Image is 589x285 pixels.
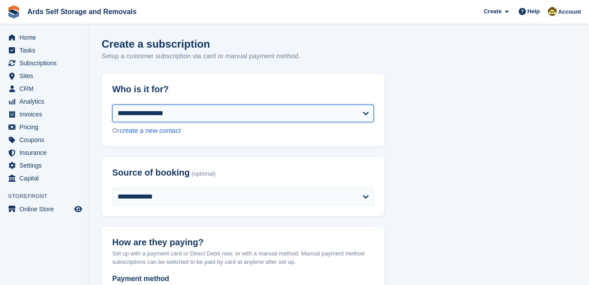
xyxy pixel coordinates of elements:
img: Mark McFerran [548,7,557,16]
div: Or [112,126,374,136]
span: Coupons [19,134,72,146]
span: Settings [19,159,72,172]
span: Source of booking [112,168,190,178]
h2: How are they paying? [112,237,374,247]
span: CRM [19,82,72,95]
a: menu [4,31,84,44]
span: Storefront [8,192,88,201]
label: Payment method [112,274,374,284]
a: menu [4,159,84,172]
h2: Who is it for? [112,84,374,94]
a: menu [4,134,84,146]
span: Pricing [19,121,72,133]
a: create a new contact [120,127,181,134]
span: Sites [19,70,72,82]
span: Home [19,31,72,44]
a: menu [4,146,84,159]
a: menu [4,70,84,82]
span: Tasks [19,44,72,56]
a: menu [4,121,84,133]
span: Insurance [19,146,72,159]
a: Ards Self Storage and Removals [24,4,140,19]
span: Subscriptions [19,57,72,69]
span: Account [558,7,581,16]
span: Online Store [19,203,72,215]
a: menu [4,95,84,108]
a: menu [4,108,84,120]
span: Invoices [19,108,72,120]
span: Create [484,7,502,16]
h1: Create a subscription [102,38,210,50]
a: menu [4,82,84,95]
a: menu [4,172,84,184]
img: stora-icon-8386f47178a22dfd0bd8f6a31ec36ba5ce8667c1dd55bd0f319d3a0aa187defe.svg [7,5,20,19]
a: Preview store [73,204,84,214]
span: Capital [19,172,72,184]
a: menu [4,44,84,56]
a: menu [4,203,84,215]
a: menu [4,57,84,69]
span: Analytics [19,95,72,108]
p: Set up with a payment card or Direct Debit now, or with a manual method. Manual payment method su... [112,249,374,266]
span: Help [528,7,540,16]
p: Setup a customer subscription via card or manual payment method. [102,51,300,61]
span: (optional) [192,171,216,177]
